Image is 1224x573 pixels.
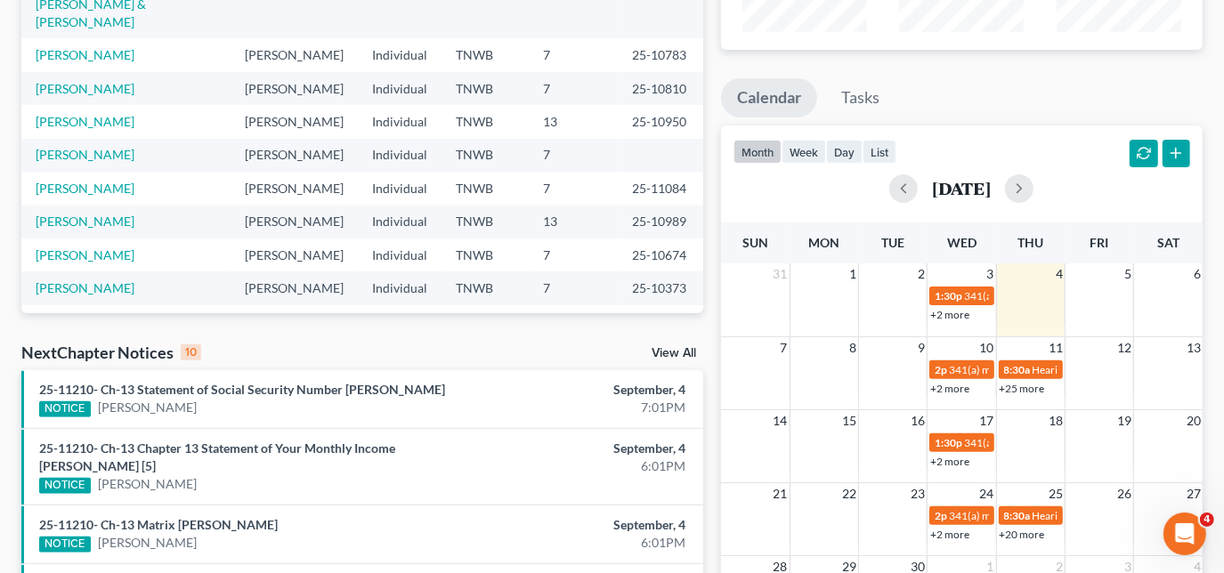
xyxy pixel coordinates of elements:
span: 5 [1123,263,1133,285]
a: [PERSON_NAME] [98,475,197,493]
span: 2p [935,363,947,376]
a: [PERSON_NAME] [36,147,134,162]
span: Wed [947,235,977,250]
a: +20 more [1000,528,1045,541]
span: 18 [1047,410,1065,432]
td: TNWB [442,38,529,71]
td: 25-10989 [618,206,703,238]
div: NextChapter Notices [21,342,201,363]
td: TNWB [442,238,529,271]
a: Calendar [721,78,817,117]
td: 13 [529,206,618,238]
div: NOTICE [39,401,91,417]
span: Sun [742,235,768,250]
td: TNWB [442,172,529,205]
a: +25 more [1000,382,1045,395]
a: [PERSON_NAME] [98,399,197,416]
span: 10 [978,337,996,359]
td: [PERSON_NAME] [231,72,358,105]
a: View All [652,347,696,359]
button: week [782,140,826,164]
td: 7 [529,305,618,338]
td: 7 [529,72,618,105]
span: 341(a) meeting for [PERSON_NAME] & [PERSON_NAME] [949,509,1215,522]
td: Individual [358,238,442,271]
td: 7 [529,238,618,271]
td: 25-10373 [618,271,703,304]
td: 7 [529,139,618,172]
span: 7 [779,337,790,359]
a: [PERSON_NAME] [36,214,134,229]
td: 7 [529,172,618,205]
span: 3 [985,263,996,285]
td: Individual [358,72,442,105]
span: 8:30a [1004,363,1031,376]
a: 25-11210- Ch-13 Matrix [PERSON_NAME] [39,517,278,532]
span: 9 [916,337,927,359]
div: 7:01PM [482,399,685,416]
span: 1:30p [935,289,962,303]
span: 2p [935,509,947,522]
a: 25-11210- Ch-13 Statement of Social Security Number [PERSON_NAME] [39,382,445,397]
span: 341(a) meeting for [PERSON_NAME] [949,363,1121,376]
span: 16 [909,410,927,432]
td: 25-10810 [618,72,703,105]
span: 4 [1054,263,1065,285]
td: 25-10783 [618,38,703,71]
button: day [826,140,863,164]
a: +2 more [930,528,969,541]
td: [PERSON_NAME] [231,38,358,71]
div: 6:01PM [482,457,685,475]
td: 25-10671 [618,305,703,338]
div: September, 4 [482,440,685,457]
div: September, 4 [482,516,685,534]
td: Individual [358,172,442,205]
div: 10 [181,344,201,360]
td: [PERSON_NAME] [231,139,358,172]
span: 11 [1047,337,1065,359]
a: [PERSON_NAME] [36,47,134,62]
td: [PERSON_NAME] [231,105,358,138]
td: Individual [358,38,442,71]
td: [PERSON_NAME] [231,206,358,238]
span: Sat [1157,235,1179,250]
span: 19 [1115,410,1133,432]
span: 15 [840,410,858,432]
iframe: Intercom live chat [1163,512,1206,555]
span: Fri [1090,235,1108,250]
td: [PERSON_NAME] [231,172,358,205]
span: 17 [978,410,996,432]
span: 21 [772,483,790,504]
td: TNWB [442,105,529,138]
a: +2 more [930,455,969,468]
span: 6 [1192,263,1203,285]
a: 25-11210- Ch-13 Chapter 13 Statement of Your Monthly Income [PERSON_NAME] [5] [39,440,395,473]
td: Individual [358,105,442,138]
td: TNWB [442,271,529,304]
span: 24 [978,483,996,504]
td: Individual [358,206,442,238]
td: [PERSON_NAME] [231,271,358,304]
a: [PERSON_NAME] [36,247,134,262]
span: Hearing for [PERSON_NAME] Brand [1033,509,1203,522]
td: Individual [358,271,442,304]
span: Thu [1017,235,1043,250]
td: TNWB [442,139,529,172]
span: 22 [840,483,858,504]
span: 13 [1185,337,1203,359]
td: Individual [358,139,442,172]
span: 8 [847,337,858,359]
td: 25-11084 [618,172,703,205]
span: 8:30a [1004,509,1031,522]
button: list [863,140,896,164]
a: Tasks [825,78,896,117]
span: 1 [847,263,858,285]
span: 12 [1115,337,1133,359]
td: 7 [529,38,618,71]
span: 2 [916,263,927,285]
a: [PERSON_NAME] [98,534,197,552]
td: [PERSON_NAME] [231,305,358,338]
a: +2 more [930,308,969,321]
a: +2 more [930,382,969,395]
td: [PERSON_NAME] [231,238,358,271]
